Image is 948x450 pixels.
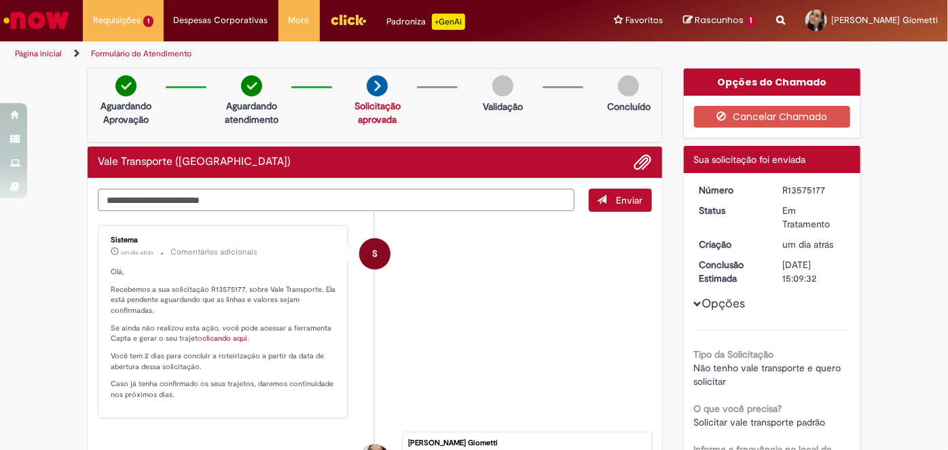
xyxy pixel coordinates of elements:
span: um dia atrás [121,248,153,257]
button: Cancelar Chamado [694,106,851,128]
div: Padroniza [387,14,465,30]
a: Solicitação aprovada [354,100,401,126]
span: um dia atrás [782,238,833,250]
img: arrow-next.png [367,75,388,96]
time: 29/09/2025 09:09:29 [782,238,833,250]
div: Em Tratamento [782,204,845,231]
span: Sua solicitação foi enviada [694,153,806,166]
img: check-circle-green.png [115,75,136,96]
div: [DATE] 15:09:32 [782,258,845,285]
span: Enviar [617,194,643,206]
p: Validação [483,100,523,113]
div: [PERSON_NAME] Giometti [408,439,644,447]
span: Rascunhos [695,14,744,26]
span: Não tenho vale transporte e quero solicitar [694,362,844,388]
b: O que você precisa? [694,402,782,415]
small: Comentários adicionais [170,246,257,258]
span: Requisições [93,14,141,27]
p: Se ainda não realizou esta ação, você pode acessar a ferramenta Capta e gerar o seu trajeto [111,323,337,344]
div: System [359,238,390,269]
p: Aguardando atendimento [219,99,285,126]
p: Aguardando Aprovação [93,99,159,126]
dt: Conclusão Estimada [689,258,773,285]
a: Rascunhos [683,14,756,27]
p: Olá, [111,267,337,278]
a: clicando aqui. [202,333,249,343]
span: Despesas Corporativas [174,14,268,27]
p: Você tem 2 dias para concluir a roteirização a partir da data de abertura dessa solicitação. [111,351,337,372]
span: 1 [746,15,756,27]
textarea: Digite sua mensagem aqui... [98,189,575,211]
dt: Criação [689,238,773,251]
button: Adicionar anexos [634,153,652,171]
p: Concluído [607,100,651,113]
a: Formulário de Atendimento [91,48,192,59]
img: check-circle-green.png [241,75,262,96]
img: img-circle-grey.png [492,75,513,96]
p: Recebemos a sua solicitação R13575177, sobre Vale Transporte. Ela está pendente aguardando que as... [111,284,337,316]
span: More [289,14,310,27]
span: Favoritos [625,14,663,27]
span: [PERSON_NAME] Giometti [831,14,938,26]
dt: Número [689,183,773,197]
p: +GenAi [432,14,465,30]
time: 29/09/2025 09:09:32 [121,248,153,257]
div: Opções do Chamado [684,69,861,96]
ul: Trilhas de página [10,41,622,67]
div: 29/09/2025 09:09:29 [782,238,845,251]
span: Solicitar vale transporte padrão [694,416,826,428]
p: Caso já tenha confirmado os seus trajetos, daremos continuidade nos próximos dias. [111,379,337,400]
span: 1 [143,16,153,27]
dt: Status [689,204,773,217]
img: img-circle-grey.png [618,75,639,96]
span: S [372,238,378,270]
div: R13575177 [782,183,845,197]
img: ServiceNow [1,7,71,34]
div: Sistema [111,236,337,244]
a: Página inicial [15,48,62,59]
b: Tipo da Solicitação [694,348,774,360]
h2: Vale Transporte (VT) Histórico de tíquete [98,156,291,168]
button: Enviar [589,189,652,212]
img: click_logo_yellow_360x200.png [330,10,367,30]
